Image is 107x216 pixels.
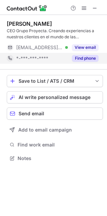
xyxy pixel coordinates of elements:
div: CEO Grupo Proyecta. Creando experiencias a nuestros clientes en el mundo de las telecomunicacione... [7,28,103,40]
button: Add to email campaign [7,124,103,136]
button: Reveal Button [72,44,99,51]
button: AI write personalized message [7,91,103,103]
span: Add to email campaign [18,127,72,133]
span: Send email [19,111,44,116]
button: Send email [7,107,103,120]
div: [PERSON_NAME] [7,20,52,27]
div: Save to List / ATS / CRM [19,78,91,84]
img: ContactOut v5.3.10 [7,4,47,12]
button: Reveal Button [72,55,99,62]
span: AI write personalized message [19,95,90,100]
button: Notes [7,154,103,163]
span: Find work email [18,142,100,148]
button: save-profile-one-click [7,75,103,87]
span: [EMAIL_ADDRESS][DOMAIN_NAME] [16,44,63,51]
span: Notes [18,155,100,161]
button: Find work email [7,140,103,150]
